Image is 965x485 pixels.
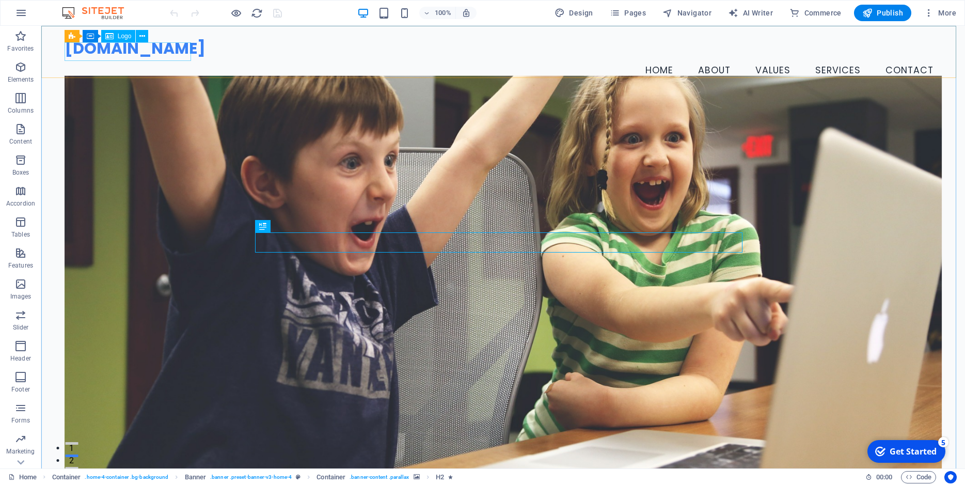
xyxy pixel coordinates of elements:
p: Tables [11,230,30,239]
span: Navigator [662,8,711,18]
button: Design [550,5,597,21]
button: 3 [24,441,37,444]
i: This element is a customizable preset [296,474,300,480]
div: Get Started [28,10,75,21]
button: Navigator [658,5,716,21]
p: Header [10,354,31,363]
i: This element contains a background [414,474,420,480]
p: Images [10,292,31,301]
button: 1 [24,416,37,419]
p: Footer [11,385,30,394]
span: Design [555,8,593,18]
i: Element contains an animation [448,474,453,480]
button: More [920,5,960,21]
span: Pages [610,8,646,18]
p: Columns [8,106,34,115]
i: On resize automatically adjust zoom level to fit chosen device. [462,8,471,18]
p: Accordion [6,199,35,208]
div: 5 [76,1,87,11]
h6: 100% [435,7,451,19]
span: . banner-content .parallax [350,471,409,483]
nav: breadcrumb [52,471,453,483]
span: . banner .preset-banner-v3-home-4 [210,471,292,483]
span: Click to select. Double-click to edit [317,471,345,483]
p: Content [9,137,32,146]
button: Commerce [785,5,846,21]
p: Favorites [7,44,34,53]
a: Click to cancel selection. Double-click to open Pages [8,471,37,483]
span: Commerce [789,8,842,18]
button: 100% [419,7,456,19]
span: Publish [862,8,903,18]
p: Marketing [6,447,35,456]
span: Click to select. Double-click to edit [52,471,81,483]
span: 00 00 [876,471,892,483]
button: 2 [24,429,37,431]
span: Click to select. Double-click to edit [436,471,444,483]
button: reload [250,7,263,19]
p: Boxes [12,168,29,177]
div: Design (Ctrl+Alt+Y) [550,5,597,21]
span: More [924,8,956,18]
span: : [883,473,885,481]
p: Features [8,261,33,270]
h6: Session time [865,471,893,483]
button: Publish [854,5,911,21]
button: Pages [606,5,650,21]
div: Get Started 5 items remaining, 0% complete [6,4,84,27]
button: Code [901,471,936,483]
span: . home-4-container .bg-background [85,471,168,483]
p: Slider [13,323,29,332]
span: Logo [118,33,132,39]
span: Code [906,471,931,483]
span: AI Writer [728,8,773,18]
button: Click here to leave preview mode and continue editing [230,7,242,19]
button: Usercentrics [944,471,957,483]
i: Reload page [251,7,263,19]
img: Editor Logo [59,7,137,19]
span: Click to select. Double-click to edit [185,471,207,483]
p: Elements [8,75,34,84]
button: AI Writer [724,5,777,21]
p: Forms [11,416,30,425]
